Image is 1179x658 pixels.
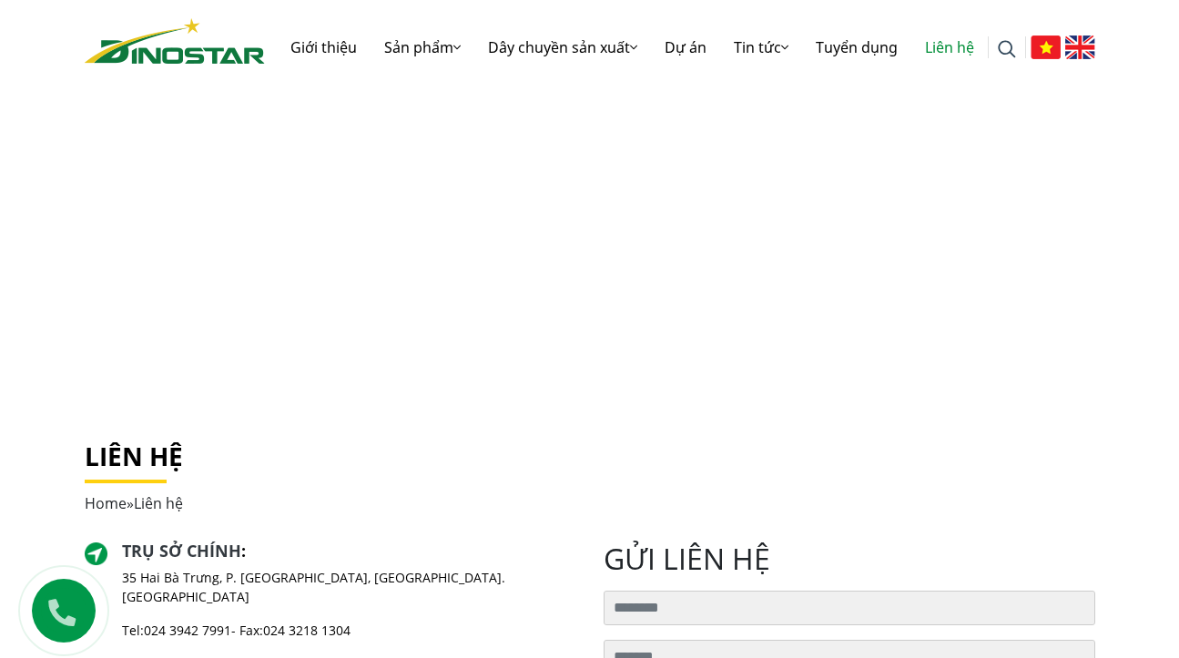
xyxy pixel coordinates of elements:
[371,18,474,76] a: Sản phẩm
[911,18,988,76] a: Liên hệ
[720,18,802,76] a: Tin tức
[122,568,575,606] p: 35 Hai Bà Trưng, P. [GEOGRAPHIC_DATA], [GEOGRAPHIC_DATA]. [GEOGRAPHIC_DATA]
[85,493,127,513] a: Home
[474,18,651,76] a: Dây chuyền sản xuất
[85,493,183,513] span: »
[1065,35,1095,59] img: English
[134,493,183,513] span: Liên hệ
[122,621,575,640] p: Tel: - Fax:
[604,542,1095,576] h2: gửi liên hệ
[651,18,720,76] a: Dự án
[85,542,108,566] img: directer
[277,18,371,76] a: Giới thiệu
[802,18,911,76] a: Tuyển dụng
[122,542,575,562] h2: :
[122,540,241,562] a: Trụ sở chính
[1031,35,1061,59] img: Tiếng Việt
[998,40,1016,58] img: search
[263,622,351,639] a: 024 3218 1304
[85,441,1095,472] h1: Liên hệ
[85,18,265,64] img: logo
[144,622,231,639] a: 024 3942 7991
